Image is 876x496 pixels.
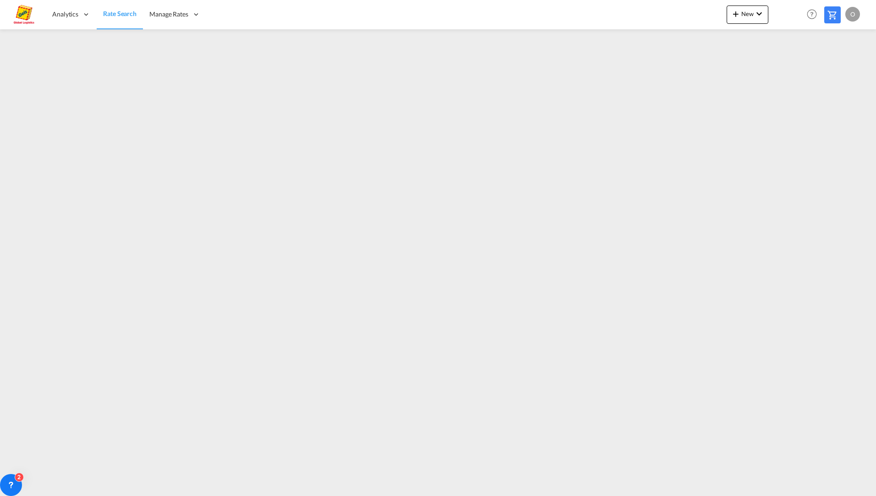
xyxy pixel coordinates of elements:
[149,10,188,19] span: Manage Rates
[730,10,765,17] span: New
[14,4,34,25] img: a2a4a140666c11eeab5485e577415959.png
[804,6,820,22] span: Help
[754,8,765,19] md-icon: icon-chevron-down
[103,10,137,17] span: Rate Search
[730,8,741,19] md-icon: icon-plus 400-fg
[804,6,824,23] div: Help
[727,6,768,24] button: icon-plus 400-fgNewicon-chevron-down
[845,7,860,22] div: O
[52,10,78,19] span: Analytics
